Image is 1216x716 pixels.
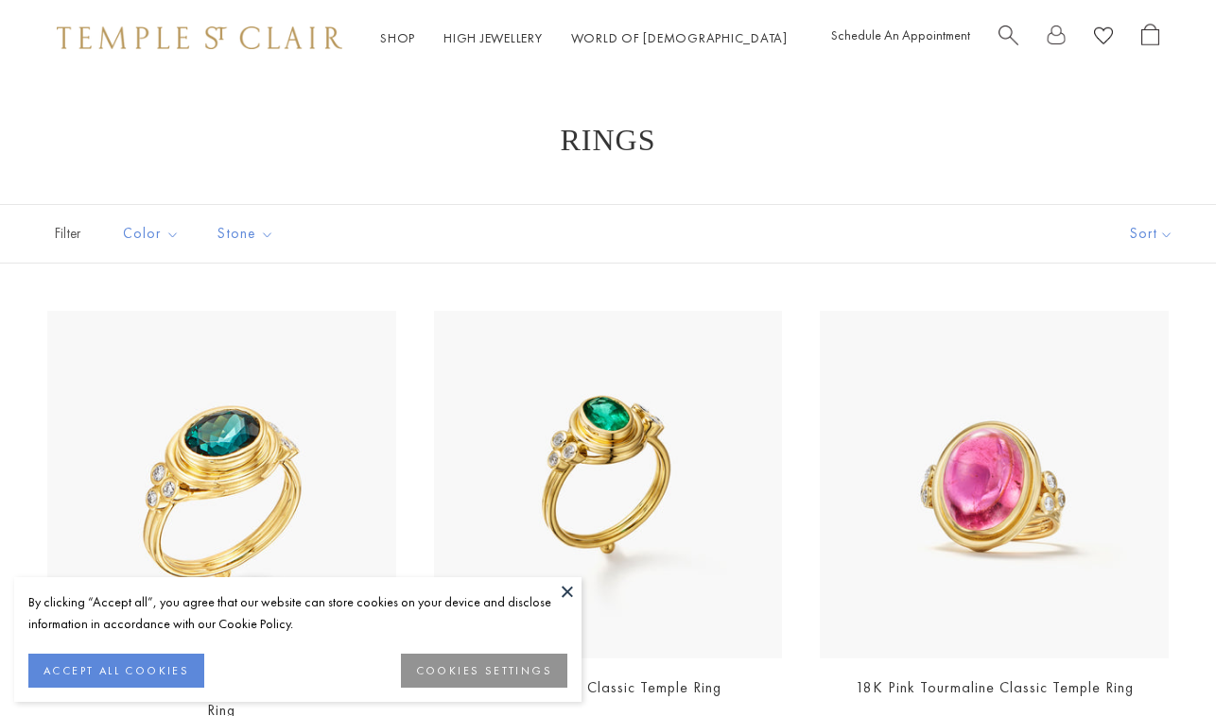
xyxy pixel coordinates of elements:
a: Search [999,24,1018,53]
button: Show sort by [1087,205,1216,263]
button: Stone [203,213,288,255]
button: Color [109,213,194,255]
a: High JewelleryHigh Jewellery [443,29,543,46]
button: ACCEPT ALL COOKIES [28,654,204,688]
a: World of [DEMOGRAPHIC_DATA]World of [DEMOGRAPHIC_DATA] [571,29,788,46]
a: Schedule An Appointment [831,26,970,43]
a: View Wishlist [1094,24,1113,53]
span: Stone [208,222,288,246]
a: Open Shopping Bag [1141,24,1159,53]
div: By clicking “Accept all”, you agree that our website can store cookies on your device and disclos... [28,591,567,635]
a: 18K Pink Tourmaline Classic Temple Ring [856,677,1134,697]
img: Temple St. Clair [57,26,342,49]
iframe: Gorgias live chat messenger [1121,627,1197,697]
span: Color [113,222,194,246]
h1: Rings [76,123,1140,157]
img: 18K Emerald Classic Temple Ring [434,311,783,659]
button: COOKIES SETTINGS [401,654,567,688]
nav: Main navigation [380,26,788,50]
img: 18K Indicolite Classic Temple Ring [47,311,396,659]
a: 18K Emerald Classic Temple Ring [495,677,721,697]
img: 18K Pink Tourmaline Classic Temple Ring [820,311,1169,659]
a: ShopShop [380,29,415,46]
